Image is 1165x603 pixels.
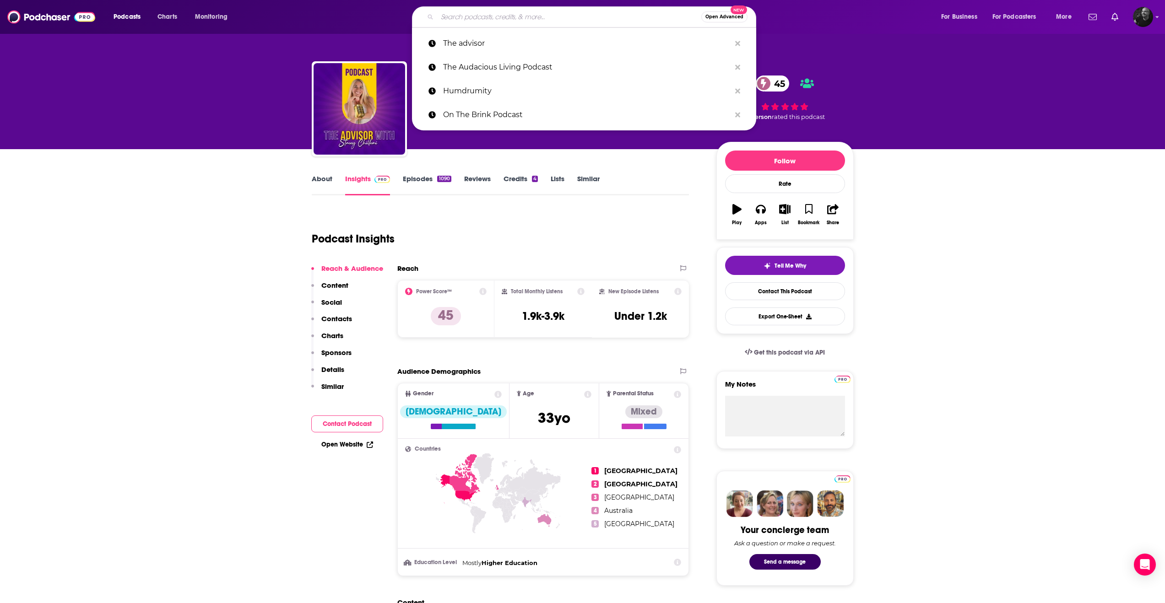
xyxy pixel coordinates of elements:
button: tell me why sparkleTell Me Why [725,256,845,275]
span: Monitoring [195,11,228,23]
span: 45 [765,75,790,92]
span: More [1056,11,1072,23]
span: For Business [941,11,977,23]
p: On The Brink Podcast [443,103,731,127]
div: Bookmark [798,220,819,226]
button: Share [821,198,845,231]
div: Your concierge team [741,524,829,536]
label: My Notes [725,380,845,396]
img: Podchaser Pro [834,376,851,383]
h3: Under 1.2k [614,309,667,323]
button: open menu [1050,10,1083,24]
h2: Audience Demographics [397,367,481,376]
h1: Podcast Insights [312,232,395,246]
button: Similar [311,382,344,399]
p: 45 [431,307,461,325]
span: Age [523,391,534,397]
p: The Audacious Living Podcast [443,55,731,79]
div: Open Intercom Messenger [1134,554,1156,576]
span: [GEOGRAPHIC_DATA] [604,467,677,475]
div: Apps [755,220,767,226]
a: Humdrumity [412,79,756,103]
span: Charts [157,11,177,23]
a: Podchaser - Follow, Share and Rate Podcasts [7,8,95,26]
p: Reach & Audience [321,264,383,273]
h2: Total Monthly Listens [511,288,563,295]
div: Search podcasts, credits, & more... [421,6,765,27]
button: Sponsors [311,348,352,365]
img: The Advisor with Stacey Chillemi [314,63,405,155]
button: Follow [725,151,845,171]
div: List [781,220,789,226]
button: Send a message [749,554,821,570]
div: 1090 [437,176,451,182]
a: Show notifications dropdown [1108,9,1122,25]
button: Charts [311,331,343,348]
span: 5 [591,520,599,528]
a: Reviews [464,174,491,195]
span: New [731,5,747,14]
img: User Profile [1133,7,1153,27]
h3: 1.9k-3.9k [522,309,564,323]
p: Contacts [321,314,352,323]
button: Details [311,365,344,382]
h2: New Episode Listens [608,288,659,295]
a: Pro website [834,474,851,483]
a: Contact This Podcast [725,282,845,300]
div: Mixed [625,405,662,418]
span: Open Advanced [705,15,743,19]
h3: Education Level [405,560,459,565]
button: Content [311,281,348,298]
a: Get this podcast via API [737,341,833,364]
a: InsightsPodchaser Pro [345,174,390,195]
a: On The Brink Podcast [412,103,756,127]
img: tell me why sparkle [764,262,771,269]
a: The advisor [412,32,756,55]
img: Barbara Profile [757,490,783,517]
input: Search podcasts, credits, & more... [437,10,701,24]
button: Show profile menu [1133,7,1153,27]
p: Similar [321,382,344,391]
span: Australia [604,506,633,515]
a: Episodes1090 [403,174,451,195]
span: 4 [591,507,599,514]
span: 33 yo [538,409,570,427]
img: Podchaser Pro [834,475,851,483]
button: Export One-Sheet [725,307,845,325]
button: List [773,198,797,231]
span: Mostly [462,559,482,566]
p: The advisor [443,32,731,55]
span: [GEOGRAPHIC_DATA] [604,520,674,528]
p: Charts [321,331,343,340]
button: Apps [749,198,773,231]
span: Gender [413,391,433,397]
img: Sydney Profile [726,490,753,517]
span: 2 [591,480,599,488]
div: Ask a question or make a request. [734,539,836,547]
h2: Reach [397,264,418,273]
span: rated this podcast [772,113,825,120]
a: Show notifications dropdown [1085,9,1100,25]
img: Podchaser Pro [374,176,390,183]
span: Logged in as greg30296 [1133,7,1153,27]
button: open menu [107,10,152,24]
p: Social [321,298,342,307]
button: Play [725,198,749,231]
div: Rate [725,174,845,193]
span: Get this podcast via API [754,349,825,356]
a: Charts [152,10,183,24]
a: The Audacious Living Podcast [412,55,756,79]
a: About [312,174,332,195]
span: For Podcasters [992,11,1036,23]
img: Jules Profile [787,490,813,517]
p: Content [321,281,348,290]
span: Podcasts [114,11,141,23]
button: open menu [935,10,989,24]
button: Contacts [311,314,352,331]
div: Share [827,220,839,226]
button: Reach & Audience [311,264,383,281]
div: 4 [532,176,538,182]
button: Contact Podcast [311,415,383,432]
h2: Power Score™ [416,288,452,295]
